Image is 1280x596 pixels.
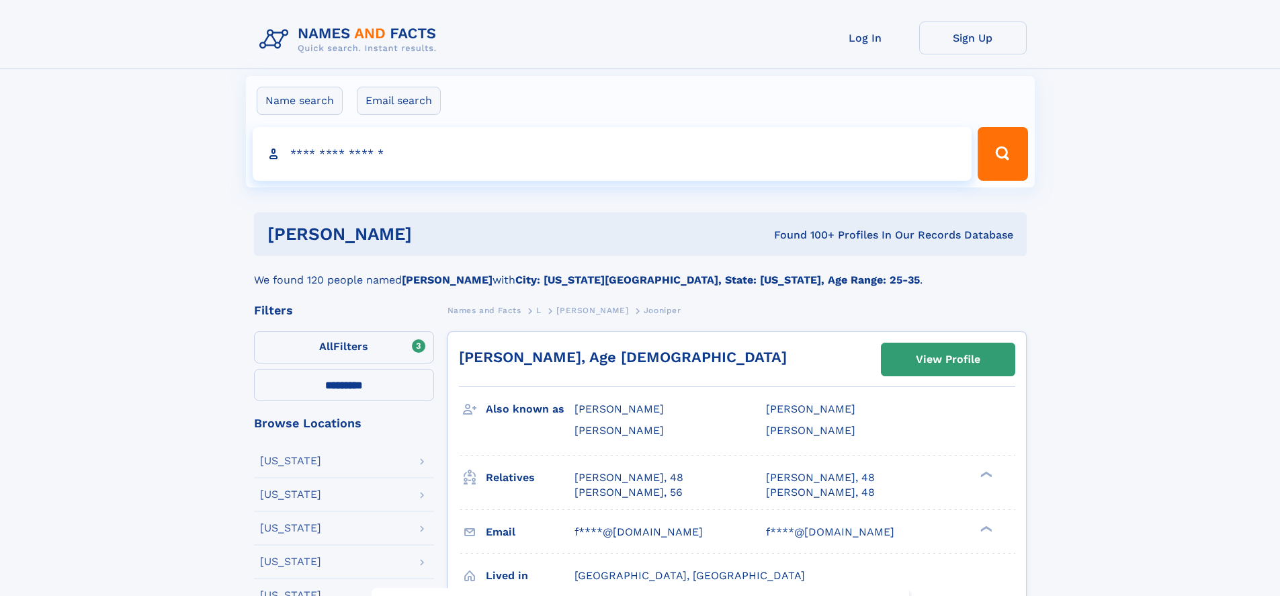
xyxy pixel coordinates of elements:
[919,22,1027,54] a: Sign Up
[574,569,805,582] span: [GEOGRAPHIC_DATA], [GEOGRAPHIC_DATA]
[977,524,993,533] div: ❯
[536,302,542,318] a: L
[254,256,1027,288] div: We found 120 people named with .
[556,306,628,315] span: [PERSON_NAME]
[254,22,447,58] img: Logo Names and Facts
[486,466,574,489] h3: Relatives
[882,343,1015,376] a: View Profile
[486,564,574,587] h3: Lived in
[536,306,542,315] span: L
[260,489,321,500] div: [US_STATE]
[402,273,493,286] b: [PERSON_NAME]
[447,302,521,318] a: Names and Facts
[977,470,993,478] div: ❯
[574,470,683,485] a: [PERSON_NAME], 48
[766,402,855,415] span: [PERSON_NAME]
[257,87,343,115] label: Name search
[574,485,683,500] a: [PERSON_NAME], 56
[766,424,855,437] span: [PERSON_NAME]
[556,302,628,318] a: [PERSON_NAME]
[486,398,574,421] h3: Also known as
[766,470,875,485] a: [PERSON_NAME], 48
[593,228,1013,243] div: Found 100+ Profiles In Our Records Database
[515,273,920,286] b: City: [US_STATE][GEOGRAPHIC_DATA], State: [US_STATE], Age Range: 25-35
[254,304,434,316] div: Filters
[260,556,321,567] div: [US_STATE]
[319,340,333,353] span: All
[574,402,664,415] span: [PERSON_NAME]
[978,127,1027,181] button: Search Button
[254,417,434,429] div: Browse Locations
[260,456,321,466] div: [US_STATE]
[574,424,664,437] span: [PERSON_NAME]
[812,22,919,54] a: Log In
[486,521,574,544] h3: Email
[459,349,787,366] a: [PERSON_NAME], Age [DEMOGRAPHIC_DATA]
[260,523,321,534] div: [US_STATE]
[254,331,434,364] label: Filters
[644,306,681,315] span: Jooniper
[267,226,593,243] h1: [PERSON_NAME]
[253,127,972,181] input: search input
[357,87,441,115] label: Email search
[766,485,875,500] a: [PERSON_NAME], 48
[916,344,980,375] div: View Profile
